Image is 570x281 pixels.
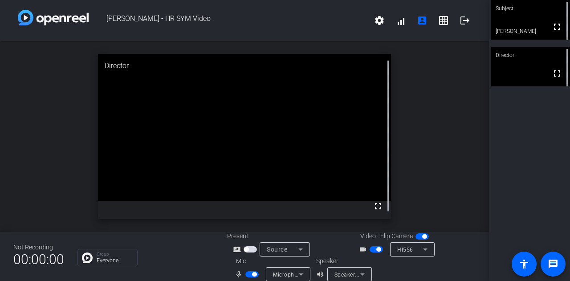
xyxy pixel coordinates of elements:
[417,15,427,26] mat-icon: account_box
[98,54,391,78] div: Director
[552,21,562,32] mat-icon: fullscreen
[227,257,316,266] div: Mic
[273,271,368,278] span: Microphone Array (Realtek(R) Audio)
[380,232,413,241] span: Flip Camera
[82,252,93,263] img: Chat Icon
[460,15,470,26] mat-icon: logout
[233,244,244,255] mat-icon: screen_share_outline
[18,10,89,25] img: white-gradient.svg
[89,10,369,31] span: [PERSON_NAME] - HR SYM Video
[519,259,529,269] mat-icon: accessibility
[13,243,64,252] div: Not Recording
[359,244,370,255] mat-icon: videocam_outline
[438,15,449,26] mat-icon: grid_on
[360,232,376,241] span: Video
[397,247,413,253] span: HI556
[97,252,133,257] p: Group
[548,259,558,269] mat-icon: message
[235,269,245,280] mat-icon: mic_none
[316,257,370,266] div: Speaker
[267,246,287,253] span: Source
[374,15,385,26] mat-icon: settings
[316,269,327,280] mat-icon: volume_up
[390,10,411,31] button: signal_cellular_alt
[227,232,316,241] div: Present
[13,248,64,270] span: 00:00:00
[373,201,383,212] mat-icon: fullscreen
[552,68,562,79] mat-icon: fullscreen
[491,47,570,64] div: Director
[334,271,407,278] span: Speakers (Realtek(R) Audio)
[97,258,133,263] p: Everyone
